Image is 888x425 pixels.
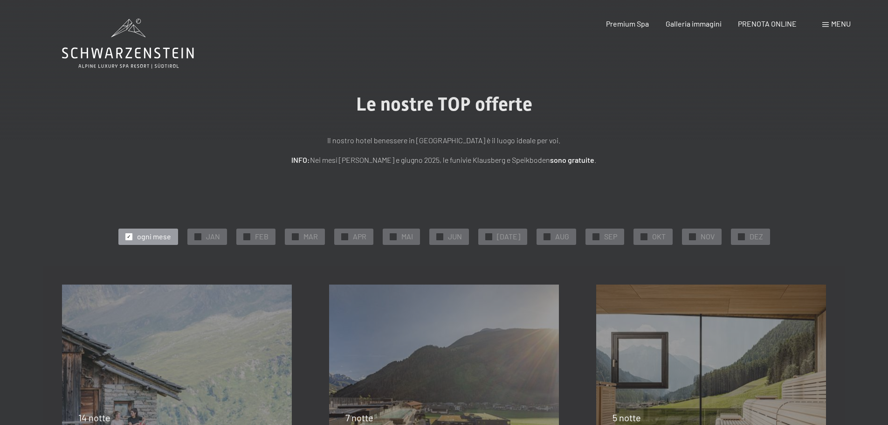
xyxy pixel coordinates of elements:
span: ogni mese [137,231,171,242]
span: DEZ [750,231,763,242]
span: ✓ [127,233,131,240]
span: ✓ [642,233,646,240]
span: 14 notte [78,412,110,423]
span: ✓ [196,233,200,240]
a: Premium Spa [606,19,649,28]
span: MAI [401,231,413,242]
a: Galleria immagini [666,19,722,28]
span: ✓ [343,233,346,240]
span: [DATE] [497,231,520,242]
span: MAR [303,231,318,242]
span: ✓ [438,233,441,240]
span: APR [353,231,366,242]
span: Le nostre TOP offerte [356,93,532,115]
p: Il nostro hotel benessere in [GEOGRAPHIC_DATA] è il luogo ideale per voi. [211,134,677,146]
span: Menu [831,19,851,28]
span: FEB [255,231,268,242]
span: 7 notte [345,412,373,423]
span: ✓ [690,233,694,240]
span: JAN [206,231,220,242]
span: ✓ [594,233,598,240]
span: NOV [701,231,715,242]
span: 5 notte [613,412,641,423]
a: PRENOTA ONLINE [738,19,797,28]
p: Nei mesi [PERSON_NAME] e giugno 2025, le funivie Klausberg e Speikboden . [211,154,677,166]
strong: INFO: [291,155,310,164]
strong: sono gratuite [550,155,594,164]
span: JUN [448,231,462,242]
span: ✓ [487,233,490,240]
span: ✓ [739,233,743,240]
span: ✓ [545,233,549,240]
span: AUG [555,231,569,242]
span: OKT [652,231,666,242]
span: ✓ [245,233,248,240]
span: ✓ [293,233,297,240]
span: SEP [604,231,617,242]
span: ✓ [391,233,395,240]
